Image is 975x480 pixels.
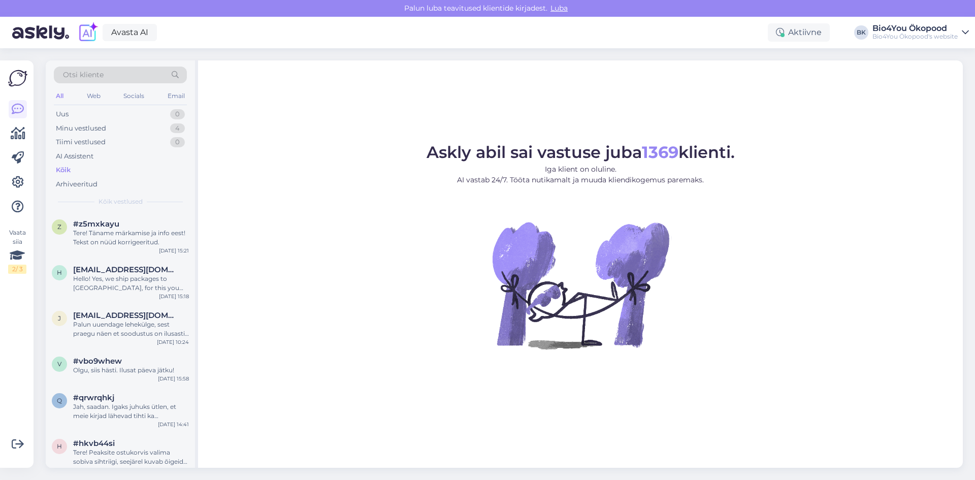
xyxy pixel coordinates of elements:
div: Tiimi vestlused [56,137,106,147]
div: Vaata siia [8,228,26,274]
div: [DATE] 14:41 [158,421,189,428]
div: AI Assistent [56,151,93,162]
div: 4 [170,123,185,134]
div: Arhiveeritud [56,179,97,189]
div: All [54,89,66,103]
span: Luba [547,4,571,13]
div: Aktiivne [768,23,830,42]
span: #vbo9whew [73,357,122,366]
div: [DATE] 10:24 [157,338,189,346]
div: 0 [170,137,185,147]
span: Otsi kliente [63,70,104,80]
span: q [57,397,62,404]
span: #qrwrqhkj [73,393,114,402]
span: Askly abil sai vastuse juba klienti. [427,142,735,162]
span: #hkvb44si [73,439,115,448]
div: Web [85,89,103,103]
span: #z5mxkayu [73,219,119,229]
p: Iga klient on oluline. AI vastab 24/7. Tööta nutikamalt ja muuda kliendikogemus paremaks. [427,164,735,185]
a: Bio4You ÖkopoodBio4You Ökopood's website [872,24,969,41]
div: Bio4You Ökopood [872,24,958,33]
div: [DATE] 15:18 [159,293,189,300]
div: Minu vestlused [56,123,106,134]
span: h [57,269,62,276]
div: Olgu, siis hästi. Ilusat päeva jätku! [73,366,189,375]
div: Hello! Yes, we ship packages to [GEOGRAPHIC_DATA], for this you should select Hungary as your des... [73,274,189,293]
div: Palun uuendage lehekülge, sest praegu näen et soodustus on ilusasti peal (hommikul ehk ei olnud v... [73,320,189,338]
span: v [57,360,61,368]
span: j [58,314,61,322]
div: 2 / 3 [8,265,26,274]
span: Kõik vestlused [99,197,143,206]
img: explore-ai [77,22,99,43]
div: BK [854,25,868,40]
div: [DATE] 15:58 [158,375,189,382]
div: Kõik [56,165,71,175]
div: 0 [170,109,185,119]
span: z [57,223,61,231]
div: Email [166,89,187,103]
span: h [57,442,62,450]
div: Bio4You Ökopood's website [872,33,958,41]
div: Tere! Peaksite ostukorvis valima sobiva sihtriigi, seejärel kuvab õigeid saatmisviise. [73,448,189,466]
div: Tere! Täname märkamise ja info eest! Tekst on nüüd korrigeeritud. [73,229,189,247]
span: janekdanilov@gmail.com [73,311,179,320]
div: [DATE] 8:54 [159,466,189,474]
b: 1369 [642,142,678,162]
div: Jah, saadan. Igaks juhuks ütlen, et meie kirjad lähevad tihti ka rämpsposti kausta, et siis [PERS... [73,402,189,421]
div: Uus [56,109,69,119]
img: No Chat active [489,194,672,376]
div: Socials [121,89,146,103]
div: [DATE] 15:21 [159,247,189,254]
a: Avasta AI [103,24,157,41]
img: Askly Logo [8,69,27,88]
span: halmai198360@gmail.com [73,265,179,274]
